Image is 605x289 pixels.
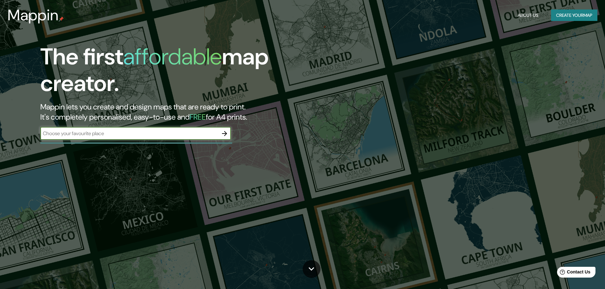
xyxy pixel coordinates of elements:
h1: affordable [123,42,222,71]
button: Create yourmap [551,10,597,21]
h5: FREE [190,112,206,122]
h2: Mappin lets you create and design maps that are ready to print. It's completely personalised, eas... [40,102,343,122]
h3: Mappin [8,6,59,24]
input: Choose your favourite place [40,130,218,137]
iframe: Help widget launcher [548,264,598,282]
button: About Us [515,10,541,21]
h1: The first map creator. [40,43,343,102]
img: mappin-pin [59,16,64,22]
